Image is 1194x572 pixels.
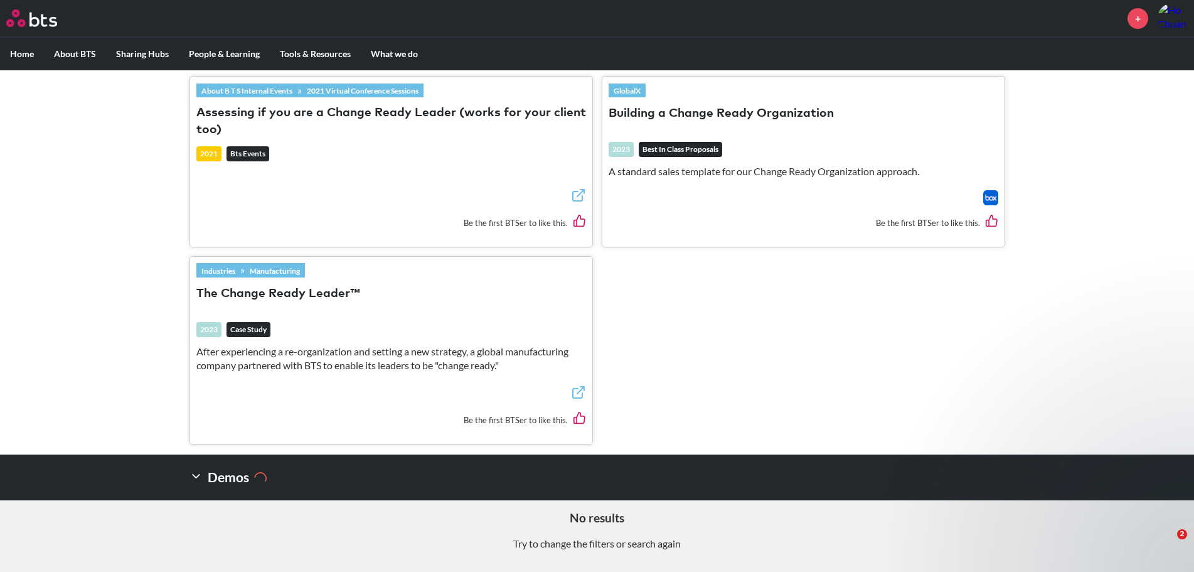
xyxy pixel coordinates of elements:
[196,146,221,161] div: 2021
[361,38,428,70] label: What we do
[196,286,360,303] button: The Change Ready Leader™
[1158,3,1188,33] a: Profile
[9,510,1185,527] h5: No results
[227,146,269,161] em: Bts Events
[302,84,424,97] a: 2021 Virtual Conference Sessions
[196,105,586,139] button: Assessing if you are a Change Ready Leader (works for your client too)
[943,303,1194,538] iframe: Intercom notifications message
[609,205,998,240] div: Be the first BTSer to like this.
[1127,8,1148,29] a: +
[639,142,722,157] em: Best In Class Proposals
[227,322,270,337] em: Case Study
[196,84,297,97] a: About B T S Internal Events
[196,263,305,277] div: »
[6,9,80,27] a: Go home
[1151,529,1181,559] iframe: Intercom live chat
[983,190,998,205] a: Download file from Box
[106,38,179,70] label: Sharing Hubs
[571,188,586,206] a: External link
[609,165,998,178] p: A standard sales template for our Change Ready Organization approach.
[270,38,361,70] label: Tools & Resources
[196,264,240,278] a: Industries
[9,537,1185,551] p: Try to change the filters or search again
[983,190,998,205] img: Box logo
[179,38,270,70] label: People & Learning
[609,142,634,157] div: 2023
[196,402,586,437] div: Be the first BTSer to like this.
[245,264,305,278] a: Manufacturing
[1158,3,1188,33] img: Ho Chuan
[609,84,646,97] a: GlobalX
[189,465,267,490] h2: Demos
[609,105,834,122] button: Building a Change Ready Organization
[196,205,586,240] div: Be the first BTSer to like this.
[196,84,424,97] div: »
[196,345,586,373] p: After experiencing a re-organization and setting a new strategy, a global manufacturing company p...
[571,385,586,403] a: External link
[44,38,106,70] label: About BTS
[196,322,221,337] div: 2023
[1177,529,1187,539] span: 2
[6,9,57,27] img: BTS Logo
